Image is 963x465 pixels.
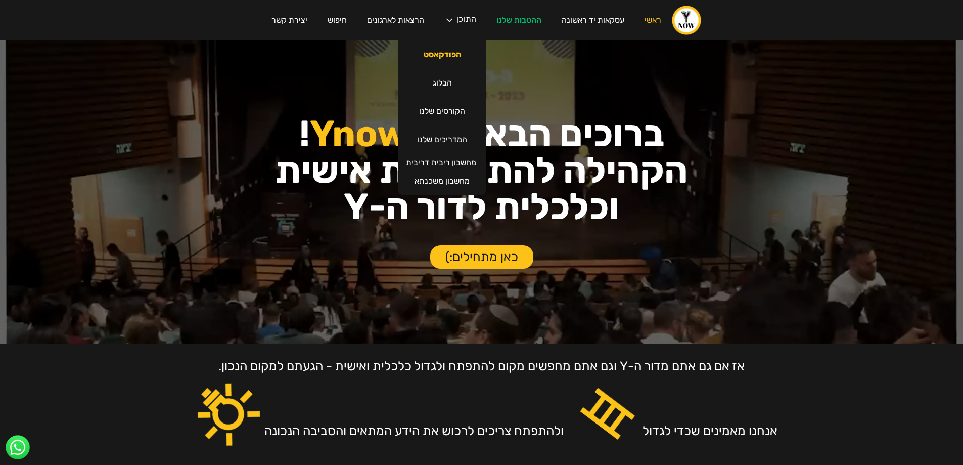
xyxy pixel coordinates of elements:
a: home [671,5,702,35]
a: הקורסים שלנו [409,97,475,125]
a: הרצאות לארגונים [357,6,434,34]
a: יצירת קשר [261,6,317,34]
h1: ברוכים הבאים ל- ! הקהילה להתפתחות אישית וכלכלית לדור ה-Y [97,116,867,225]
div: התוכן [456,15,476,25]
nav: התוכן [398,35,486,195]
a: הפודקאסט [414,40,471,69]
a: מחשבון משכנתא [404,172,480,190]
a: מחשבון ריבית דריבית [396,154,486,172]
span: Ynow [310,112,407,155]
a: חיפוש [317,6,357,34]
a: המדריכים שלנו [407,125,477,154]
a: כאן מתחילים:) [430,245,533,269]
div: אז אם גם אתם מדור ה-Y וגם אתם מחפשים מקום להתפתח ולגדול כלכלית ואישית - הגעתם למקום הנכון. אנחנו ... [218,359,777,438]
div: התוכן [434,5,486,35]
a: הבלוג [423,69,462,97]
a: ההטבות שלנו [486,6,552,34]
a: ראשי [634,6,671,34]
div: ולהתפתח צריכים לרכוש את הידע המתאים והסביבה הנכונה [264,424,564,438]
a: עסקאות יד ראשונה [552,6,634,34]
